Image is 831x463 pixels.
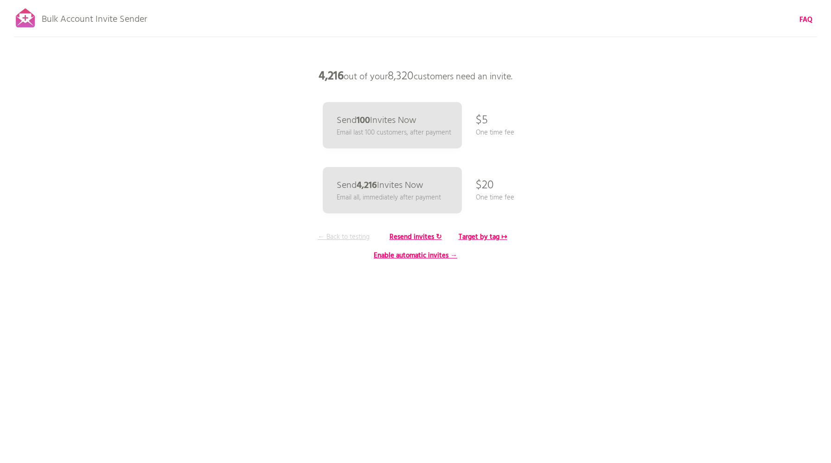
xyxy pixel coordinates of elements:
p: Email last 100 customers, after payment [337,128,451,138]
p: Send Invites Now [337,181,423,190]
p: ← Back to testing [309,232,378,242]
b: 100 [357,113,370,128]
span: 8,320 [388,67,414,86]
b: Enable automatic invites → [374,250,457,261]
a: Send4,216Invites Now Email all, immediately after payment [323,167,462,213]
p: Email all, immediately after payment [337,193,441,203]
p: $5 [476,107,488,135]
b: Resend invites ↻ [390,231,442,243]
p: out of your customers need an invite. [276,63,555,90]
b: FAQ [799,14,812,26]
b: 4,216 [357,178,377,193]
p: $20 [476,172,494,199]
p: Bulk Account Invite Sender [42,6,147,29]
b: Target by tag ↦ [459,231,507,243]
p: One time fee [476,193,514,203]
p: Send Invites Now [337,116,416,125]
a: FAQ [799,15,812,25]
a: Send100Invites Now Email last 100 customers, after payment [323,102,462,148]
p: One time fee [476,128,514,138]
b: 4,216 [319,67,344,86]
